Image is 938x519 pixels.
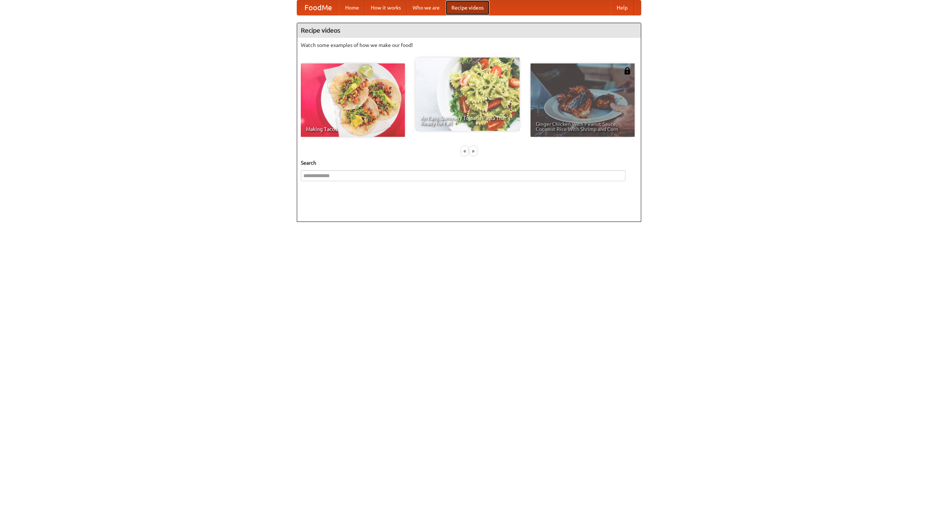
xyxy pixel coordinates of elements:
a: Help [611,0,634,15]
span: Making Tacos [306,127,400,132]
img: 483408.png [624,67,631,74]
h5: Search [301,159,637,167]
a: Recipe videos [446,0,490,15]
div: « [461,146,468,156]
a: Who we are [407,0,446,15]
a: FoodMe [297,0,339,15]
div: » [470,146,477,156]
a: How it works [365,0,407,15]
h4: Recipe videos [297,23,641,38]
a: Home [339,0,365,15]
a: Making Tacos [301,63,405,137]
span: An Easy, Summery Tomato Pasta That's Ready for Fall [421,116,514,126]
a: An Easy, Summery Tomato Pasta That's Ready for Fall [416,58,520,131]
p: Watch some examples of how we make our food! [301,41,637,49]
